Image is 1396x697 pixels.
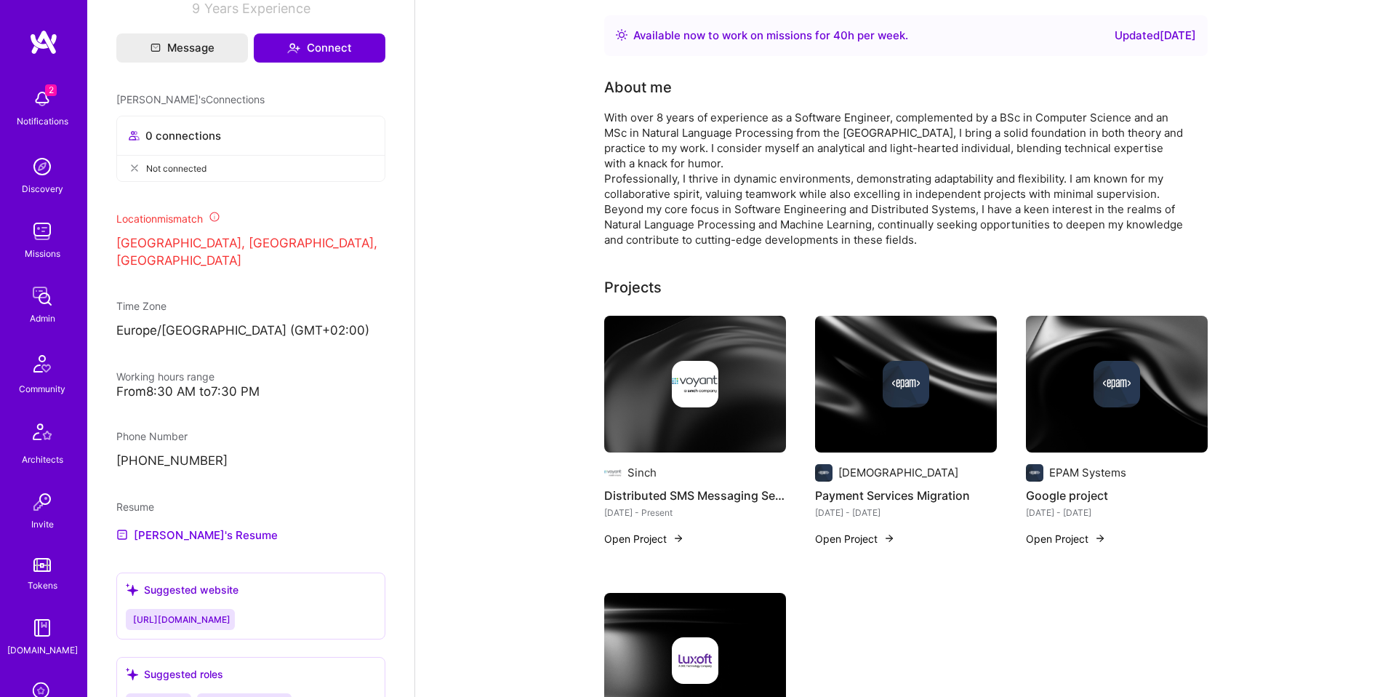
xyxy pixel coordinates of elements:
[28,578,57,593] div: Tokens
[28,613,57,642] img: guide book
[604,316,786,453] img: cover
[833,28,848,42] span: 40
[19,381,65,397] div: Community
[116,526,278,543] a: [PERSON_NAME]'s Resume
[604,276,662,298] div: Projects
[1094,533,1106,544] img: arrow-right
[17,113,68,129] div: Notifications
[22,181,63,196] div: Discovery
[815,464,833,482] img: Company logo
[116,384,385,399] div: From 8:30 AM to 7:30 PM
[1094,361,1140,407] img: Company logo
[29,29,58,55] img: logo
[815,531,895,546] button: Open Project
[1115,27,1196,44] div: Updated [DATE]
[129,162,140,174] i: icon CloseGray
[116,300,167,312] span: Time Zone
[126,666,223,682] div: Suggested roles
[116,430,188,442] span: Phone Number
[151,43,161,53] i: icon Mail
[116,322,385,340] p: Europe/[GEOGRAPHIC_DATA] (GMT+02:00 )
[604,464,622,482] img: Company logo
[192,1,200,16] span: 9
[838,465,958,480] div: [DEMOGRAPHIC_DATA]
[22,452,63,467] div: Architects
[672,637,718,684] img: Company logo
[116,501,154,513] span: Resume
[116,453,385,470] p: [PHONE_NUMBER]
[28,217,57,246] img: teamwork
[883,533,895,544] img: arrow-right
[815,316,997,453] img: cover
[126,582,238,597] div: Suggested website
[604,531,684,546] button: Open Project
[1049,465,1126,480] div: EPAM Systems
[604,486,786,505] h4: Distributed SMS Messaging Services
[25,346,60,381] img: Community
[25,417,60,452] img: Architects
[604,110,1186,247] div: With over 8 years of experience as a Software Engineer, complemented by a BSc in Computer Science...
[28,84,57,113] img: bell
[116,33,248,63] button: Message
[604,505,786,520] div: [DATE] - Present
[633,27,908,44] div: Available now to work on missions for h per week .
[116,370,214,383] span: Working hours range
[287,41,300,55] i: icon Connect
[815,486,997,505] h4: Payment Services Migration
[146,161,206,176] span: Not connected
[116,529,128,541] img: Resume
[254,33,385,63] button: Connect
[116,116,385,182] button: 0 connectionsNot connected
[31,517,54,532] div: Invite
[33,558,51,572] img: tokens
[673,533,684,544] img: arrow-right
[604,76,672,98] div: About me
[204,1,310,16] span: Years Experience
[883,361,929,407] img: Company logo
[145,128,221,143] span: 0 connections
[25,246,60,261] div: Missions
[7,642,78,658] div: [DOMAIN_NAME]
[116,211,385,226] div: Location mismatch
[1026,486,1208,505] h4: Google project
[28,282,57,311] img: admin teamwork
[1026,505,1208,520] div: [DATE] - [DATE]
[116,235,385,270] p: [GEOGRAPHIC_DATA], [GEOGRAPHIC_DATA], [GEOGRAPHIC_DATA]
[28,487,57,517] img: Invite
[126,584,138,596] i: icon SuggestedTeams
[30,311,55,326] div: Admin
[133,614,230,625] span: [URL][DOMAIN_NAME]
[1026,316,1208,453] img: cover
[126,668,138,680] i: icon SuggestedTeams
[672,361,718,407] img: Company logo
[28,152,57,181] img: discovery
[616,29,627,41] img: Availability
[1026,531,1106,546] button: Open Project
[815,505,997,520] div: [DATE] - [DATE]
[116,92,265,107] span: [PERSON_NAME]'s Connections
[627,465,657,480] div: Sinch
[45,84,57,96] span: 2
[1026,464,1043,482] img: Company logo
[129,130,140,141] i: icon Collaborator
